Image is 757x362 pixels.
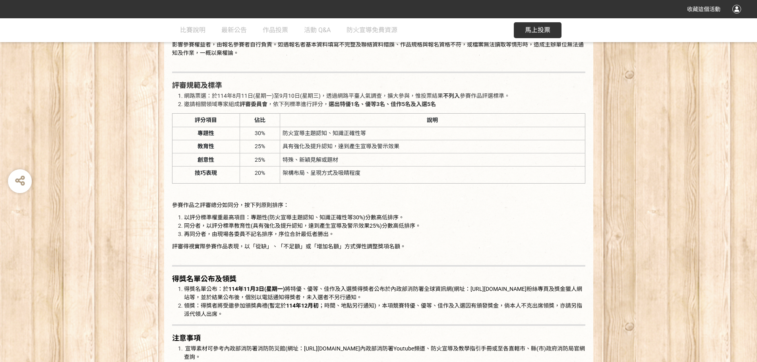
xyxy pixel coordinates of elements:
[184,286,582,300] span: 得獎名單公布：於 將特優、優等、佳作及入選獎得獎者公布於內政部消防署全球資訊網(網址：[URL][DOMAIN_NAME]粉絲專頁及獎金獵人網站等，並於結果公布後，個別以電話通知得獎者，未入選者...
[283,157,338,163] span: 特殊、新穎見解或題材
[283,130,366,136] span: 防火宣導主題認知、知識正確性等
[228,286,285,292] strong: 114年11月3日(星期一)
[195,117,217,123] span: 評分項目
[221,26,247,34] span: 最新公告
[197,157,214,163] span: 創意性
[195,170,217,176] span: 技巧表現
[172,81,222,89] strong: 評審規範及標準
[172,243,406,250] span: 評審得視實際參賽作品表現，以「從缺」、「不足額」或「增加名額」方式彈性調整獎項名額。
[263,26,288,34] span: 作品投票
[184,302,582,317] span: 領獎：得獎者將受邀參加頒獎典禮(暫定於 ；時間、地點另行通知)，本項競賽特優、優等、佳作及入選因有頒發獎金，倘本人不克出席領獎，亦請另指派代領人出席。
[197,130,214,136] span: 專題性
[184,223,421,229] span: 同分者，以評分標準教育性(具有強化及提升認知，達到產生宣導及警示效果25%)分數高低排序。
[255,143,265,149] span: 25%
[197,143,214,149] span: 教育性
[221,18,247,42] a: 最新公告
[184,93,510,99] span: 網路票選：於114年8月11日(星期一)至9月10日(星期三)，透過網路平臺人氣調查，擴大參與，惟投票結果 參賽作品評選標準。
[304,18,331,42] a: 活動 Q&A
[687,6,720,12] span: 收藏這個活動
[184,101,436,107] span: 邀請相關領域專家組成 ，依下列標準進行評分，
[347,18,397,42] a: 防火宣導免費資源
[172,334,201,342] strong: 注意事項
[180,18,205,42] a: 比賽說明
[240,101,267,107] strong: 評審委員會
[286,302,319,309] strong: 114年12月初
[283,143,399,149] span: 具有強化及提升認知，達到產生宣導及警示效果
[525,26,550,34] span: 馬上投票
[255,157,265,163] span: 25%
[172,275,236,283] strong: 得獎名單公布及領獎
[329,101,436,107] strong: 選出特優1名、優等3名、佳作5名及入選5名
[443,93,460,99] strong: 不列入
[347,26,397,34] span: 防火宣導免費資源
[184,214,404,221] span: 以評分標準權重最高項目：專題性(防火宣導主題認知、知識正確性等30%)分數高低排序。
[263,18,288,42] a: 作品投票
[514,22,561,38] button: 馬上投票
[427,117,438,123] span: 說明
[254,117,265,123] span: 佔比
[172,33,585,56] span: 10、網路報名請務必詳細填寫，影片需標明作品名稱。報名參賽資料不完整或不符合規定、參賽影片不符合規定或不全者，經通知且逾期未補件者，將取消參賽資格。其影響參賽權益者，由報名參賽者自行負責。如遇報...
[304,26,331,34] span: 活動 Q&A
[283,170,360,176] span: 架構布局、呈現方式及吸睛程度
[172,202,289,208] span: 參賽作品之評審總分如同分，按下列原則排序：
[255,170,265,176] span: 20%
[184,345,585,360] span: 宣導素材可參考內政部消防署消防防災館(網址：[URL][DOMAIN_NAME]內政部消防署Youtube頻道、防火宣導及教學指引手冊或至各直轄市、縣(市)政府消防局官網查詢。
[184,231,334,237] span: 再同分者，由現場各委員不記名排序，序位合計最低者勝出。
[180,26,205,34] span: 比賽說明
[255,130,265,136] span: 30%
